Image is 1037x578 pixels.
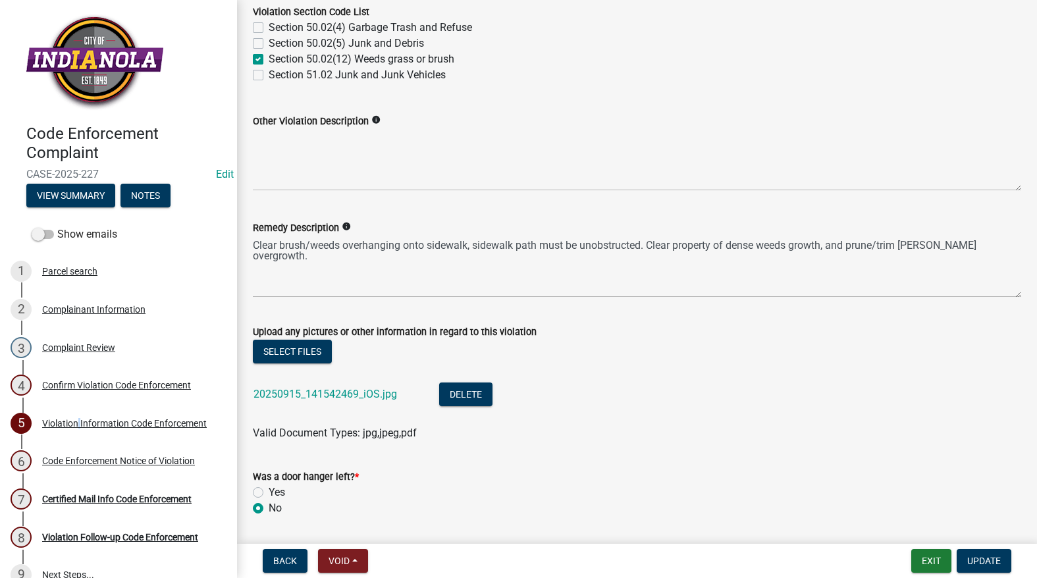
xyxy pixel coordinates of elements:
label: Section 50.02(12) Weeds grass or brush [269,51,454,67]
label: Other Violation Description [253,117,369,126]
span: Update [967,556,1001,566]
wm-modal-confirm: Summary [26,191,115,201]
a: Edit [216,168,234,180]
label: Show emails [32,226,117,242]
div: Complaint Review [42,343,115,352]
div: Confirm Violation Code Enforcement [42,381,191,390]
button: Back [263,549,307,573]
div: Certified Mail Info Code Enforcement [42,494,192,504]
div: 5 [11,413,32,434]
div: Code Enforcement Notice of Violation [42,456,195,465]
i: info [371,115,381,124]
i: info [342,222,351,231]
button: View Summary [26,184,115,207]
label: Upload any pictures or other information in regard to this violation [253,328,537,337]
div: Violation Information Code Enforcement [42,419,207,428]
h4: Code Enforcement Complaint [26,124,226,163]
button: Void [318,549,368,573]
div: 2 [11,299,32,320]
label: No [269,500,282,516]
span: Back [273,556,297,566]
div: 6 [11,450,32,471]
span: Valid Document Types: jpg,jpeg,pdf [253,427,417,439]
label: Was a door hanger left? [253,473,359,482]
img: City of Indianola, Iowa [26,14,163,111]
a: 20250915_141542469_iOS.jpg [253,388,397,400]
div: 1 [11,261,32,282]
div: 4 [11,375,32,396]
button: Delete [439,382,492,406]
button: Notes [120,184,171,207]
wm-modal-confirm: Notes [120,191,171,201]
label: Violation Section Code List [253,8,369,17]
div: Complainant Information [42,305,146,314]
button: Exit [911,549,951,573]
button: Update [957,549,1011,573]
label: Section 50.02(5) Junk and Debris [269,36,424,51]
label: Section 51.02 Junk and Junk Vehicles [269,67,446,83]
wm-modal-confirm: Edit Application Number [216,168,234,180]
span: CASE-2025-227 [26,168,211,180]
label: Yes [269,485,285,500]
wm-modal-confirm: Delete Document [439,389,492,402]
label: Remedy Description [253,224,339,233]
label: Section 50.02(4) Garbage Trash and Refuse [269,20,472,36]
div: Violation Follow-up Code Enforcement [42,533,198,542]
span: Void [329,556,350,566]
div: 3 [11,337,32,358]
div: 7 [11,488,32,510]
button: Select files [253,340,332,363]
div: Parcel search [42,267,97,276]
div: 8 [11,527,32,548]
